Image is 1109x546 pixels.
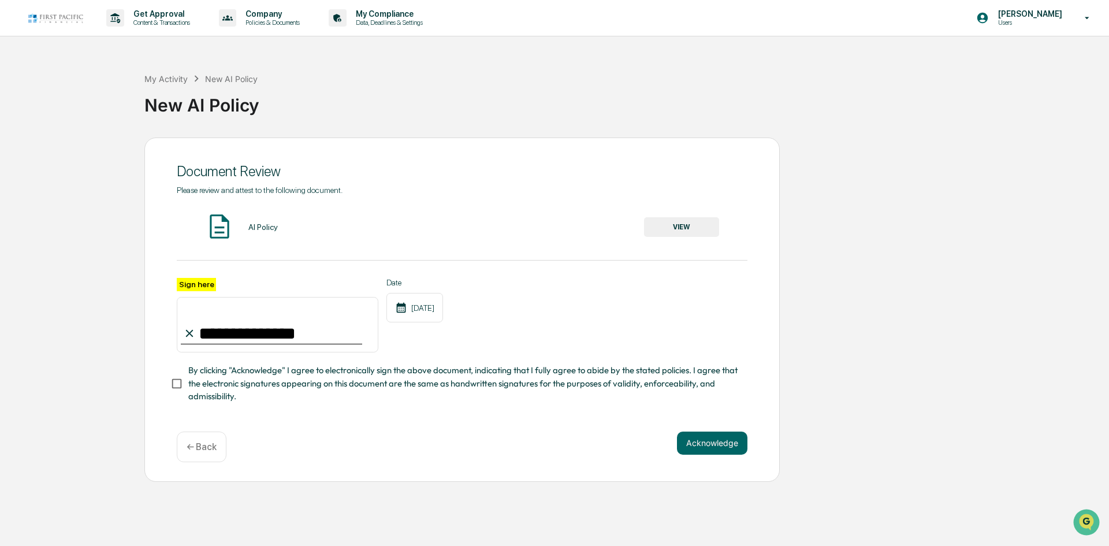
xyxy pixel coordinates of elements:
[677,432,747,455] button: Acknowledge
[644,217,719,237] button: VIEW
[205,212,234,241] img: Document Icon
[115,196,140,205] span: Pylon
[236,18,306,27] p: Policies & Documents
[144,86,1103,116] div: New AI Policy
[39,100,146,109] div: We're available if you need us!
[7,163,77,184] a: 🔎Data Lookup
[12,24,210,43] p: How can we help?
[205,74,258,84] div: New AI Policy
[144,74,188,84] div: My Activity
[386,293,443,322] div: [DATE]
[84,147,93,156] div: 🗄️
[7,141,79,162] a: 🖐️Preclearance
[989,9,1068,18] p: [PERSON_NAME]
[124,18,196,27] p: Content & Transactions
[187,441,217,452] p: ← Back
[177,278,216,291] label: Sign here
[188,364,738,403] span: By clicking "Acknowledge" I agree to electronically sign the above document, indicating that I fu...
[347,9,429,18] p: My Compliance
[28,13,83,24] img: logo
[23,168,73,179] span: Data Lookup
[39,88,189,100] div: Start new chat
[248,222,278,232] div: AI Policy
[12,147,21,156] div: 🖐️
[30,53,191,65] input: Clear
[124,9,196,18] p: Get Approval
[1072,508,1103,539] iframe: Open customer support
[236,9,306,18] p: Company
[386,278,443,287] label: Date
[177,185,343,195] span: Please review and attest to the following document.
[177,163,747,180] div: Document Review
[23,146,75,157] span: Preclearance
[12,169,21,178] div: 🔎
[989,18,1068,27] p: Users
[196,92,210,106] button: Start new chat
[81,195,140,205] a: Powered byPylon
[12,88,32,109] img: 1746055101610-c473b297-6a78-478c-a979-82029cc54cd1
[95,146,143,157] span: Attestations
[79,141,148,162] a: 🗄️Attestations
[347,18,429,27] p: Data, Deadlines & Settings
